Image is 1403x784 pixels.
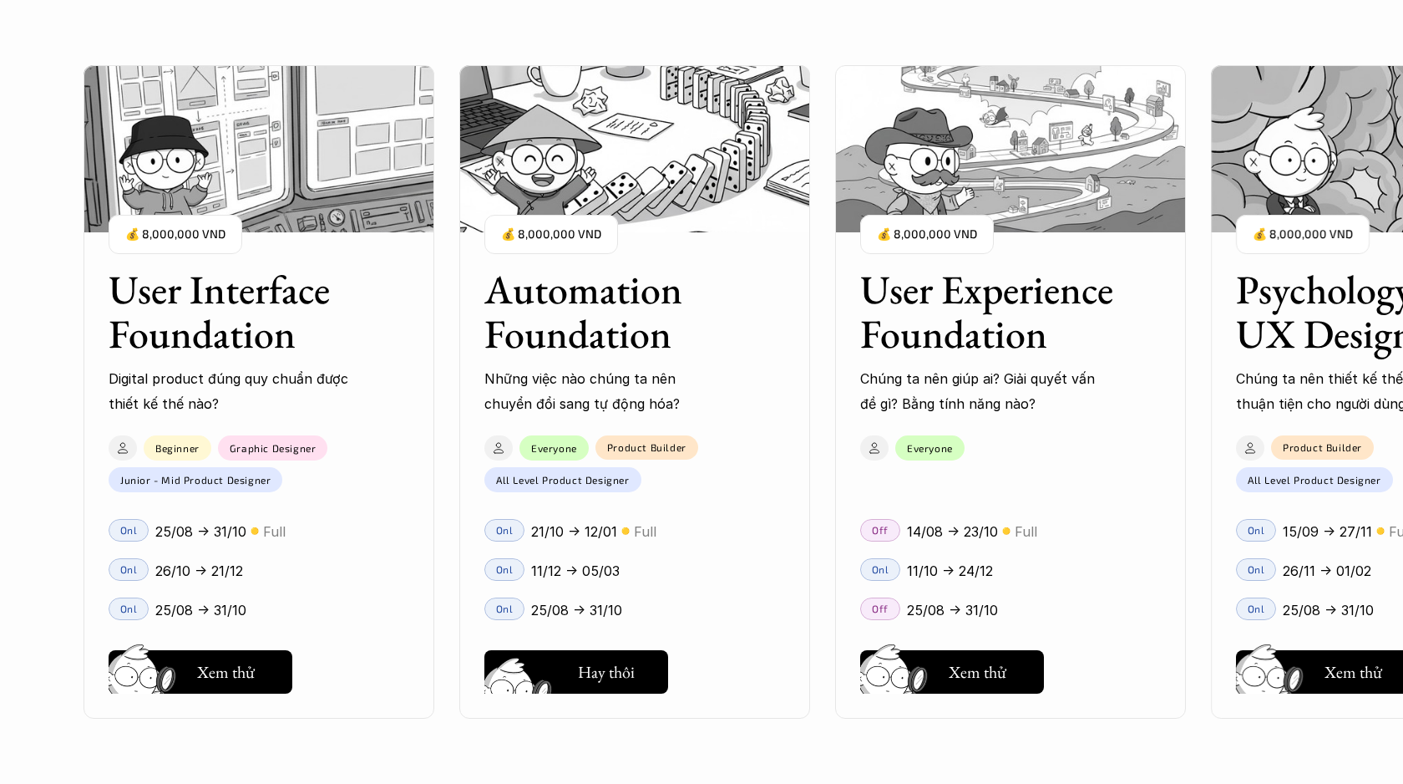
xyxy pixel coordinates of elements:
[155,558,243,583] p: 26/10 -> 21/12
[1283,519,1372,544] p: 15/09 -> 27/11
[531,519,617,544] p: 21/10 -> 12/01
[120,474,271,486] p: Junior - Mid Product Designer
[1283,558,1371,583] p: 26/11 -> 01/02
[484,366,727,417] p: Những việc nào chúng ta nên chuyển đổi sang tự động hóa?
[496,524,514,536] p: Onl
[197,660,259,684] h5: Xem thử
[907,598,998,623] p: 25/08 -> 31/10
[621,525,630,537] p: 🟡
[907,558,993,583] p: 11/10 -> 24/12
[531,442,577,454] p: Everyone
[155,442,200,454] p: Beginner
[1324,660,1386,684] h5: Xem thử
[634,519,656,544] p: Full
[109,267,367,356] h3: User Interface Foundation
[109,366,351,417] p: Digital product đúng quy chuẩn được thiết kế thế nào?
[125,223,225,246] p: 💰 8,000,000 VND
[877,223,977,246] p: 💰 8,000,000 VND
[1283,441,1362,453] p: Product Builder
[949,660,1010,684] h5: Xem thử
[872,524,889,536] p: Off
[907,519,998,544] p: 14/08 -> 23/10
[1015,519,1037,544] p: Full
[872,603,889,614] p: Off
[484,650,668,694] button: Hay thôi
[496,603,514,614] p: Onl
[1253,223,1353,246] p: 💰 8,000,000 VND
[1248,474,1381,486] p: All Level Product Designer
[872,563,889,575] p: Onl
[155,519,246,544] p: 25/08 -> 31/10
[496,563,514,575] p: Onl
[860,650,1044,694] button: Xem thử
[109,650,292,694] button: Xem thử
[484,267,743,356] h3: Automation Foundation
[860,267,1119,356] h3: User Experience Foundation
[1248,563,1265,575] p: Onl
[531,598,622,623] p: 25/08 -> 31/10
[607,441,686,453] p: Product Builder
[1002,525,1010,537] p: 🟡
[1248,524,1265,536] p: Onl
[578,660,635,684] h5: Hay thôi
[860,366,1102,417] p: Chúng ta nên giúp ai? Giải quyết vấn đề gì? Bằng tính năng nào?
[1376,525,1385,537] p: 🟡
[109,644,292,694] a: Xem thử
[263,519,286,544] p: Full
[531,558,620,583] p: 11/12 -> 05/03
[907,442,953,454] p: Everyone
[251,525,259,537] p: 🟡
[1283,598,1374,623] p: 25/08 -> 31/10
[155,598,246,623] p: 25/08 -> 31/10
[496,474,630,486] p: All Level Product Designer
[230,442,317,454] p: Graphic Designer
[1248,603,1265,614] p: Onl
[484,644,668,694] a: Hay thôi
[501,223,601,246] p: 💰 8,000,000 VND
[860,644,1044,694] a: Xem thử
